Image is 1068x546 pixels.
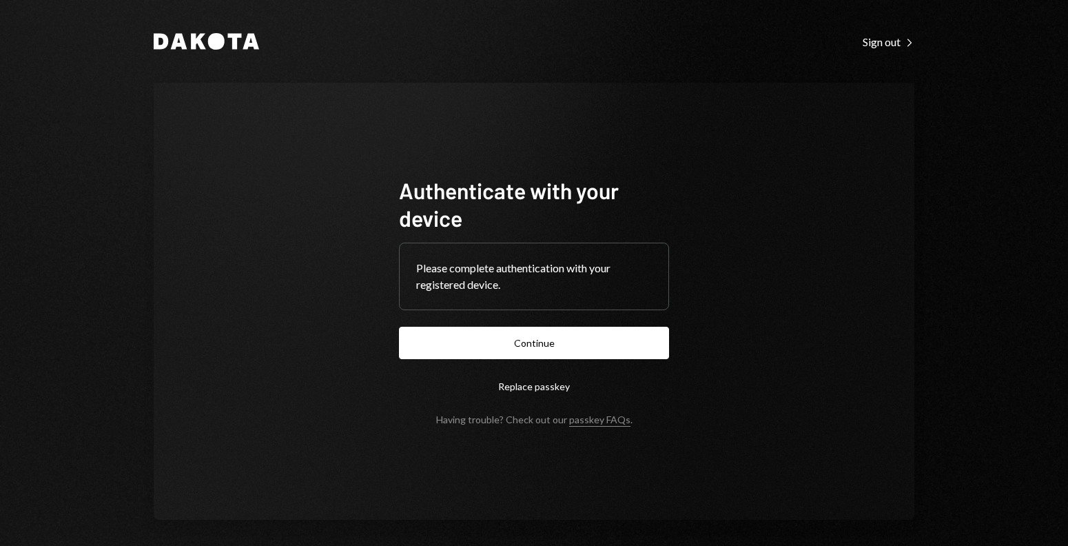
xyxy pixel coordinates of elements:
button: Replace passkey [399,370,669,403]
div: Sign out [863,35,914,49]
div: Having trouble? Check out our . [436,414,633,425]
button: Continue [399,327,669,359]
div: Please complete authentication with your registered device. [416,260,652,293]
a: passkey FAQs [569,414,630,427]
h1: Authenticate with your device [399,176,669,232]
a: Sign out [863,34,914,49]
